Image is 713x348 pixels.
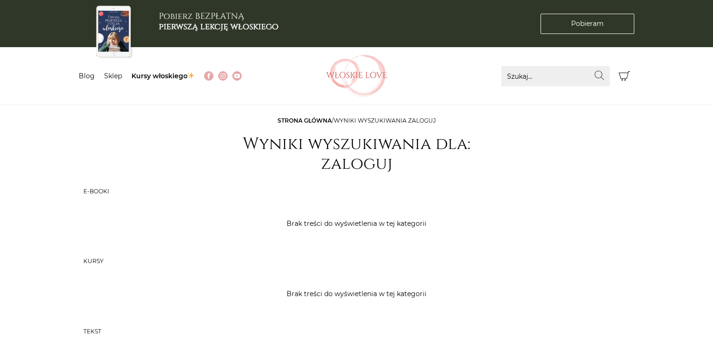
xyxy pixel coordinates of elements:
a: Blog [79,72,95,80]
img: ✨ [188,72,194,79]
b: pierwszą lekcję włoskiego [159,21,279,33]
span: Wyniki wyszukiwania zaloguj [334,117,436,124]
a: Strona główna [278,117,332,124]
img: Włoskielove [326,55,387,97]
p: Brak treści do wyświetlenia w tej kategorii [83,288,630,300]
span: Pobieram [571,19,604,29]
input: Szukaj... [501,66,610,86]
h3: E-booki [83,188,630,195]
h3: Tekst [83,328,630,335]
a: Sklep [104,72,122,80]
button: Koszyk [615,66,635,86]
a: Pobieram [541,14,634,34]
span: / [278,117,436,124]
h3: Kursy [83,258,630,265]
p: Brak treści do wyświetlenia w tej kategorii [83,217,630,230]
h3: Pobierz BEZPŁATNĄ [159,11,279,32]
a: Kursy włoskiego [131,72,195,80]
h1: Wyniki wyszukiwania dla: zaloguj [79,134,635,174]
